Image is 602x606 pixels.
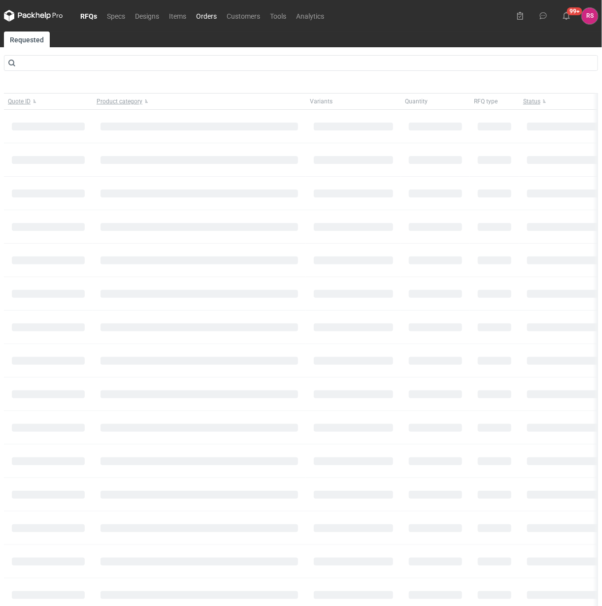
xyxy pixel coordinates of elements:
a: RFQs [75,10,102,22]
span: Variants [310,97,333,105]
button: RS [582,8,598,24]
span: Quote ID [8,97,31,105]
button: Product category [93,94,306,109]
a: Tools [265,10,291,22]
div: Rafał Stani [582,8,598,24]
span: Quantity [405,97,428,105]
button: Quote ID [4,94,93,109]
a: Items [164,10,191,22]
a: Orders [191,10,222,22]
a: Analytics [291,10,329,22]
span: Status [523,97,540,105]
svg: Packhelp Pro [4,10,63,22]
a: Designs [130,10,164,22]
button: 99+ [559,8,574,24]
span: Product category [97,97,142,105]
a: Requested [4,32,50,47]
a: Specs [102,10,130,22]
a: Customers [222,10,265,22]
span: RFQ type [474,97,498,105]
